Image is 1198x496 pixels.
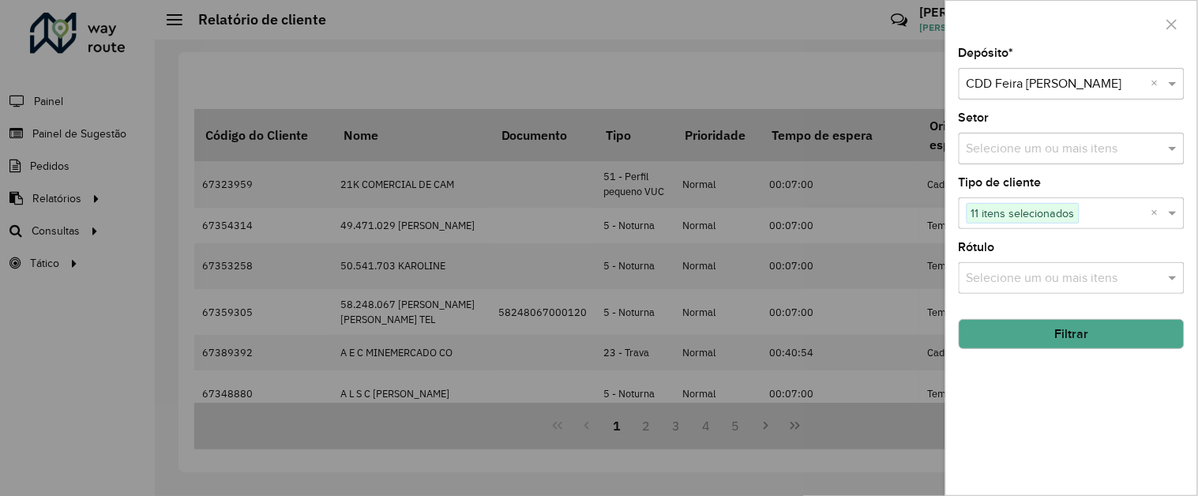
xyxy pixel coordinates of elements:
[1151,74,1165,93] span: Clear all
[959,43,1014,62] label: Depósito
[959,319,1185,349] button: Filtrar
[959,173,1042,192] label: Tipo de cliente
[1151,204,1165,223] span: Clear all
[967,204,1079,223] span: 11 itens selecionados
[959,108,990,127] label: Setor
[959,238,995,257] label: Rótulo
